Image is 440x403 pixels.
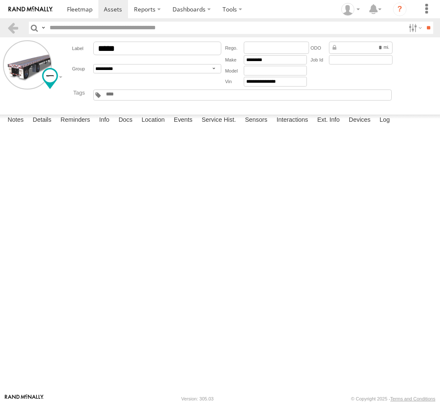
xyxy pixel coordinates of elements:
[170,115,197,126] label: Events
[198,115,240,126] label: Service Hist.
[3,115,28,126] label: Notes
[241,115,272,126] label: Sensors
[329,42,393,54] div: Data from Vehicle CANbus
[338,3,363,16] div: Josue Jimenez
[40,22,47,34] label: Search Query
[376,115,394,126] label: Log
[8,6,53,12] img: rand-logo.svg
[345,115,375,126] label: Devices
[5,395,44,403] a: Visit our Website
[351,396,435,401] div: © Copyright 2025 -
[137,115,169,126] label: Location
[272,115,312,126] label: Interactions
[56,115,95,126] label: Reminders
[28,115,56,126] label: Details
[313,115,344,126] label: Ext. Info
[405,22,423,34] label: Search Filter Options
[7,22,19,34] a: Back to previous Page
[42,68,58,89] div: Change Map Icon
[393,3,407,16] i: ?
[95,115,114,126] label: Info
[181,396,214,401] div: Version: 305.03
[114,115,137,126] label: Docs
[390,396,435,401] a: Terms and Conditions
